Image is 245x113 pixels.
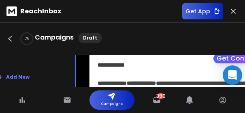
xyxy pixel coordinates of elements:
[35,33,74,43] h1: Campaigns
[20,6,61,16] p: ReachInbox
[153,96,161,104] a: 390
[101,100,123,108] p: Campaigns
[223,65,242,85] div: Open Intercom Messenger
[79,33,102,43] div: Draft
[182,3,223,19] button: Get App
[25,36,29,41] p: 0 %
[156,93,166,99] span: 390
